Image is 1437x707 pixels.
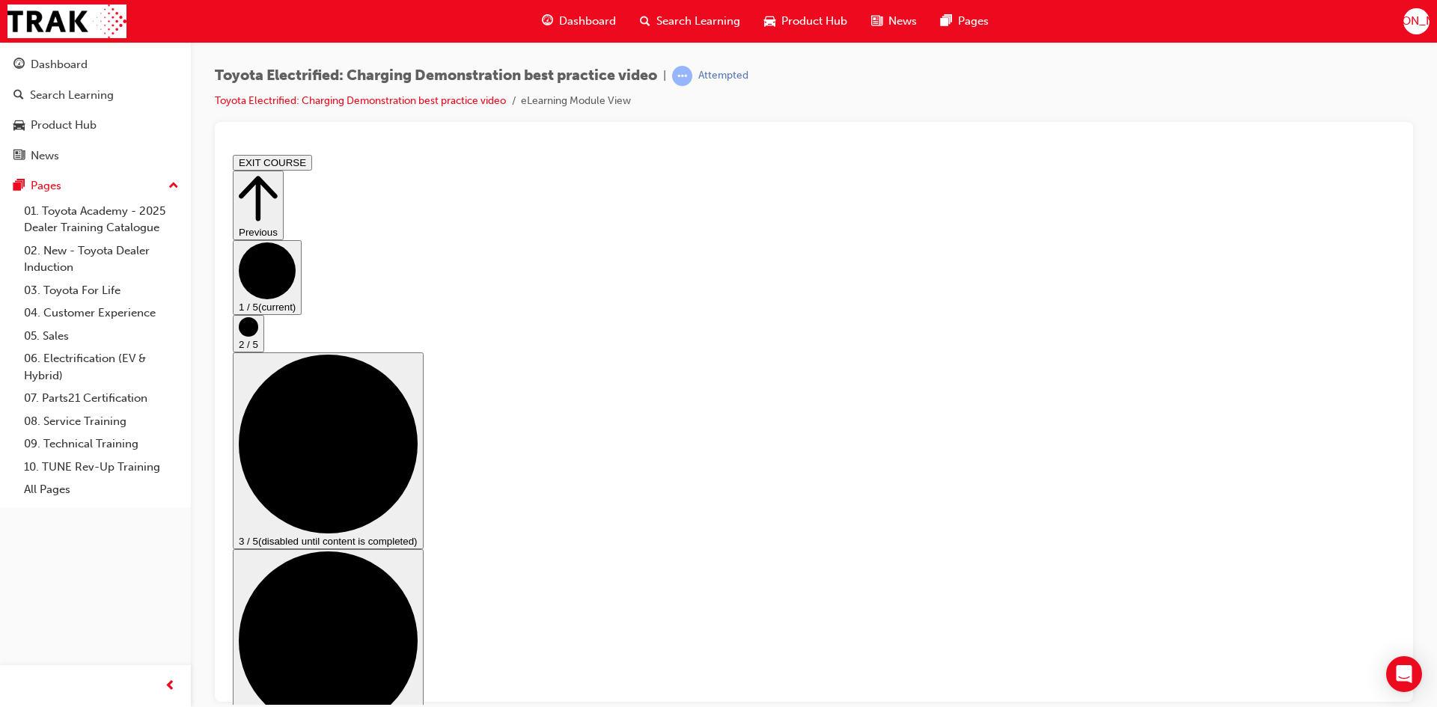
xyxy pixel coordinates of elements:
[31,56,88,73] div: Dashboard
[12,387,31,398] span: 3 / 5
[13,180,25,193] span: pages-icon
[871,12,882,31] span: news-icon
[18,200,185,239] a: 01. Toyota Academy - 2025 Dealer Training Catalogue
[31,147,59,165] div: News
[6,142,185,170] a: News
[31,117,97,134] div: Product Hub
[530,6,628,37] a: guage-iconDashboard
[640,12,650,31] span: search-icon
[13,89,24,102] span: search-icon
[18,478,185,501] a: All Pages
[542,12,553,31] span: guage-icon
[888,13,917,30] span: News
[6,91,75,166] button: 1 / 5(current)
[6,51,185,79] a: Dashboard
[752,6,859,37] a: car-iconProduct Hub
[168,177,179,196] span: up-icon
[698,69,748,83] div: Attempted
[12,190,31,201] span: 2 / 5
[6,203,197,400] button: 3 / 5(disabled until content is completed)
[6,6,85,22] button: EXIT COURSE
[31,387,191,398] span: (disabled until content is completed)
[1403,8,1430,34] button: [PERSON_NAME]
[6,48,185,172] button: DashboardSearch LearningProduct HubNews
[6,22,57,91] button: Previous
[6,400,197,597] button: 4 / 5(disabled until content is completed)
[628,6,752,37] a: search-iconSearch Learning
[663,67,666,85] span: |
[18,432,185,456] a: 09. Technical Training
[672,66,692,86] span: learningRecordVerb_ATTEMPT-icon
[215,94,506,107] a: Toyota Electrified: Charging Demonstration best practice video
[521,93,631,110] li: eLearning Module View
[18,279,185,302] a: 03. Toyota For Life
[18,325,185,348] a: 05. Sales
[165,677,176,696] span: prev-icon
[6,166,37,203] button: 2 / 5
[764,12,775,31] span: car-icon
[781,13,847,30] span: Product Hub
[13,119,25,132] span: car-icon
[215,67,657,85] span: Toyota Electrified: Charging Demonstration best practice video
[18,239,185,279] a: 02. New - Toyota Dealer Induction
[31,177,61,195] div: Pages
[859,6,929,37] a: news-iconNews
[18,410,185,433] a: 08. Service Training
[958,13,989,30] span: Pages
[941,12,952,31] span: pages-icon
[6,111,185,139] a: Product Hub
[929,6,1001,37] a: pages-iconPages
[12,78,51,89] span: Previous
[12,153,31,164] span: 1 / 5
[6,172,185,200] button: Pages
[30,87,114,104] div: Search Learning
[7,4,126,38] img: Trak
[18,387,185,410] a: 07. Parts21 Certification
[18,456,185,479] a: 10. TUNE Rev-Up Training
[13,58,25,72] span: guage-icon
[656,13,740,30] span: Search Learning
[18,347,185,387] a: 06. Electrification (EV & Hybrid)
[31,153,69,164] span: (current)
[1386,656,1422,692] div: Open Intercom Messenger
[559,13,616,30] span: Dashboard
[6,82,185,109] a: Search Learning
[13,150,25,163] span: news-icon
[18,302,185,325] a: 04. Customer Experience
